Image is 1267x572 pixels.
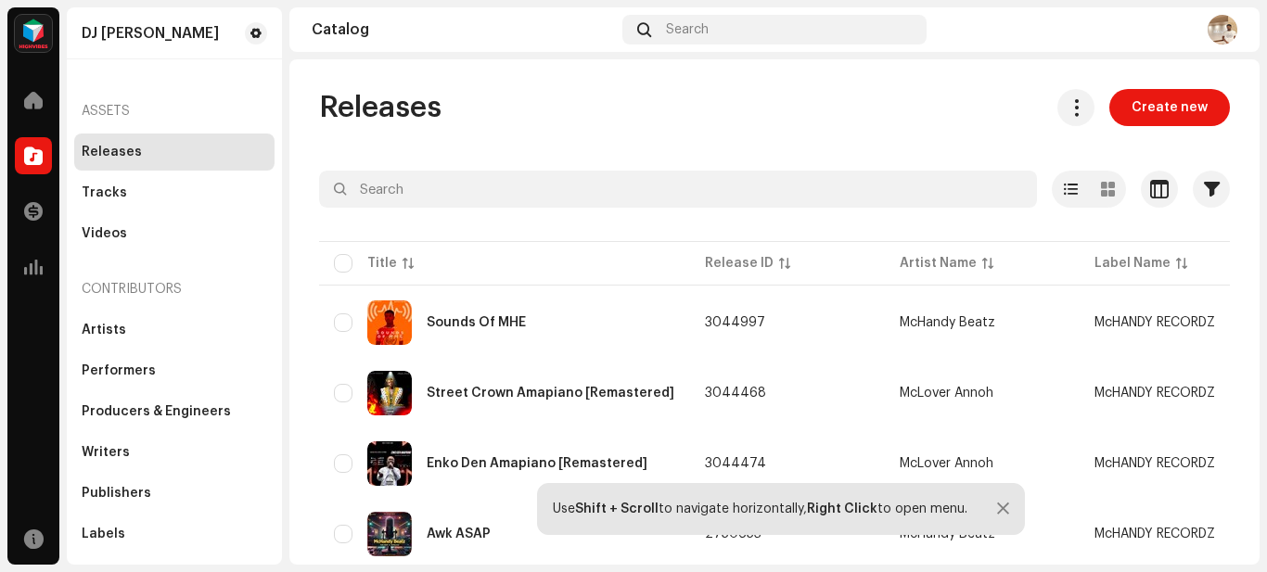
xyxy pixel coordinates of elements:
re-m-nav-item: Producers & Engineers [74,393,275,430]
re-m-nav-item: Labels [74,515,275,553]
re-m-nav-item: Performers [74,352,275,389]
strong: Shift + Scroll [575,502,659,515]
span: McLover Annoh [900,457,1065,470]
span: 3044474 [705,457,766,470]
div: Label Name [1094,254,1171,273]
span: McHANDY RECORDZ [1094,316,1215,329]
img: af527d17-9eb6-4ac2-b531-39168b4957b6 [1208,15,1237,44]
span: 3044468 [705,387,766,400]
div: Use to navigate horizontally, to open menu. [553,502,967,516]
div: Tracks [82,185,127,200]
img: 723ef09a-625f-4eb3-8a61-dee9206151bc [367,512,412,556]
strong: Right Click [807,502,877,515]
div: Producers & Engineers [82,404,231,419]
img: 3a4f319d-5042-492c-8ca5-ef0464c1e76b [367,371,412,415]
re-a-nav-header: Assets [74,89,275,133]
div: DJ McLover [82,26,219,41]
re-m-nav-item: Artists [74,311,275,349]
span: McHandy Beatz [900,316,1065,329]
div: Performers [82,363,156,378]
div: Videos [82,226,127,241]
re-a-nav-header: Contributors [74,267,275,311]
div: Sounds Of MHE [427,316,526,329]
re-m-nav-item: Writers [74,434,275,471]
div: Title [367,254,397,273]
span: 3044997 [705,316,765,329]
img: 04cccc89-2baf-44f2-8208-5eb9a2de47f0 [367,441,412,486]
span: Create new [1132,89,1208,126]
span: Search [666,22,709,37]
re-m-nav-item: Videos [74,215,275,252]
div: Release ID [705,254,774,273]
span: McHANDY RECORDZ [1094,528,1215,540]
div: Street Crown Amapiano [Remastered] [427,387,674,400]
div: Publishers [82,486,151,501]
span: McHANDY RECORDZ [1094,457,1215,470]
div: Labels [82,527,125,541]
div: Releases [82,145,142,159]
img: b9607b71-1457-4de3-a7f3-269a7b0a9c91 [367,300,412,345]
span: McHANDY RECORDZ [1094,387,1215,400]
div: Catalog [312,22,615,37]
div: Artists [82,323,126,337]
re-m-nav-item: Releases [74,133,275,171]
div: McLover Annoh [900,387,993,400]
input: Search [319,171,1037,208]
img: feab3aad-9b62-475c-8caf-26f15a9573ee [15,15,52,52]
div: McLover Annoh [900,457,993,470]
div: McHandy Beatz [900,316,995,329]
button: Create new [1109,89,1230,126]
div: Writers [82,445,130,460]
div: Awk ASAP [427,528,491,540]
div: Artist Name [900,254,977,273]
div: Enko Den Amapiano [Remastered] [427,457,647,470]
span: McLover Annoh [900,387,1065,400]
re-m-nav-item: Publishers [74,475,275,512]
span: Releases [319,89,442,126]
re-m-nav-item: Tracks [74,174,275,211]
